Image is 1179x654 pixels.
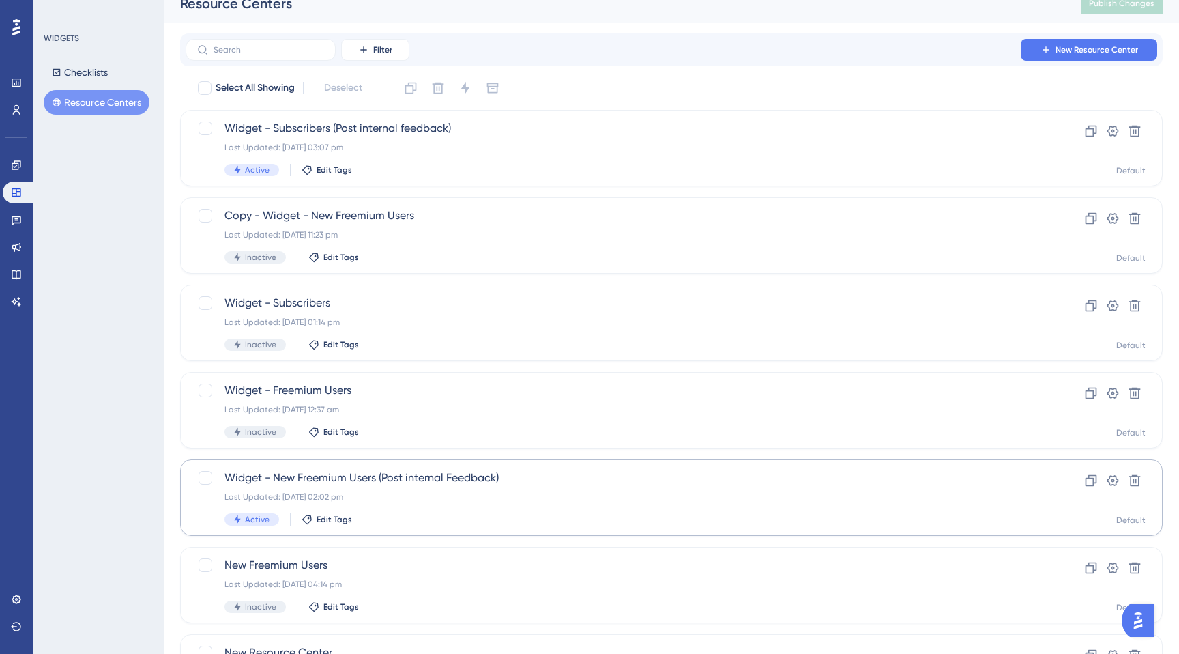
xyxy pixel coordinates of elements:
[224,470,1009,486] span: Widget - New Freemium Users (Post internal Feedback)
[324,80,362,96] span: Deselect
[323,339,359,350] span: Edit Tags
[323,252,359,263] span: Edit Tags
[302,165,352,175] button: Edit Tags
[224,317,1009,328] div: Last Updated: [DATE] 01:14 pm
[224,492,1009,502] div: Last Updated: [DATE] 02:02 pm
[1116,340,1146,351] div: Default
[224,557,1009,573] span: New Freemium Users
[224,382,1009,399] span: Widget - Freemium Users
[224,229,1009,240] div: Last Updated: [DATE] 11:23 pm
[323,427,359,438] span: Edit Tags
[224,579,1009,590] div: Last Updated: [DATE] 04:14 pm
[341,39,409,61] button: Filter
[224,295,1009,311] span: Widget - Subscribers
[302,514,352,525] button: Edit Tags
[245,427,276,438] span: Inactive
[323,601,359,612] span: Edit Tags
[245,252,276,263] span: Inactive
[44,60,116,85] button: Checklists
[1021,39,1157,61] button: New Resource Center
[308,339,359,350] button: Edit Tags
[245,165,270,175] span: Active
[1116,602,1146,613] div: Default
[308,601,359,612] button: Edit Tags
[1116,515,1146,526] div: Default
[214,45,324,55] input: Search
[44,33,79,44] div: WIDGETS
[1116,253,1146,264] div: Default
[224,120,1009,137] span: Widget - Subscribers (Post internal feedback)
[373,44,392,55] span: Filter
[317,165,352,175] span: Edit Tags
[317,514,352,525] span: Edit Tags
[224,208,1009,224] span: Copy - Widget - New Freemium Users
[216,80,295,96] span: Select All Showing
[224,404,1009,415] div: Last Updated: [DATE] 12:37 am
[245,339,276,350] span: Inactive
[224,142,1009,153] div: Last Updated: [DATE] 03:07 pm
[44,90,149,115] button: Resource Centers
[312,76,375,100] button: Deselect
[245,514,270,525] span: Active
[1056,44,1138,55] span: New Resource Center
[1116,427,1146,438] div: Default
[308,427,359,438] button: Edit Tags
[245,601,276,612] span: Inactive
[1122,600,1163,641] iframe: UserGuiding AI Assistant Launcher
[308,252,359,263] button: Edit Tags
[1116,165,1146,176] div: Default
